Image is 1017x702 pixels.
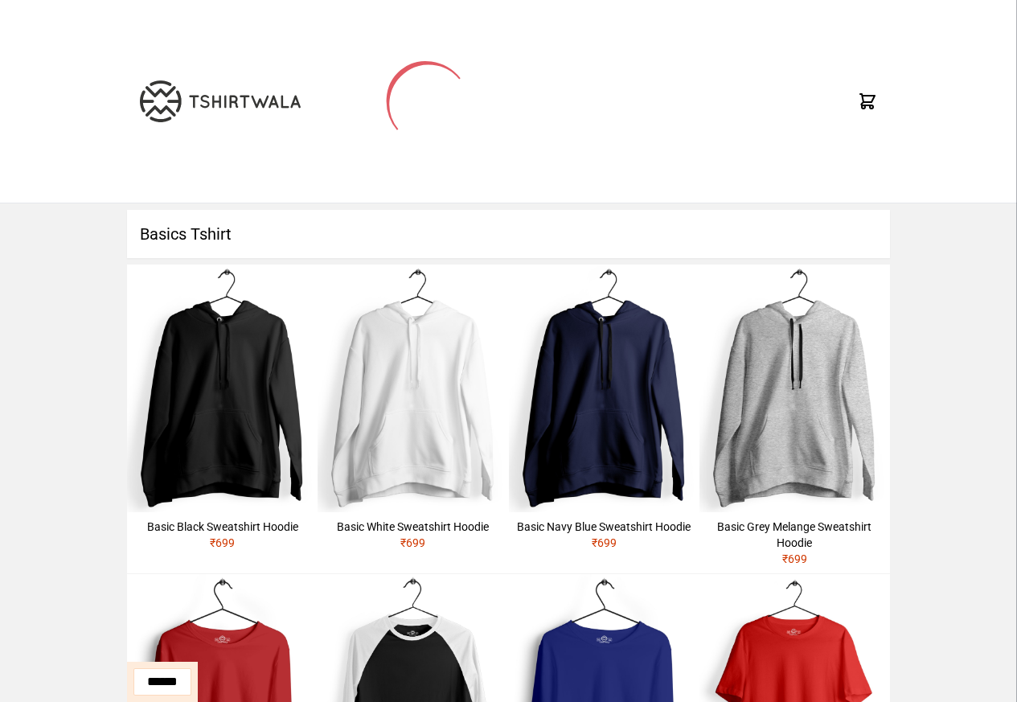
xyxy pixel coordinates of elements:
a: Basic Navy Blue Sweatshirt Hoodie₹699 [509,265,699,557]
h1: Basics Tshirt [127,210,890,258]
img: hoodie-male-grey-melange-1.jpg [699,265,890,512]
div: Basic Grey Melange Sweatshirt Hoodie [706,519,884,551]
span: ₹ 699 [592,536,617,549]
img: hoodie-male-navy-blue-1.jpg [509,265,699,512]
div: Basic White Sweatshirt Hoodie [324,519,502,535]
a: Basic Black Sweatshirt Hoodie₹699 [127,265,318,557]
a: Basic White Sweatshirt Hoodie₹699 [318,265,508,557]
div: Basic Navy Blue Sweatshirt Hoodie [515,519,693,535]
a: Basic Grey Melange Sweatshirt Hoodie₹699 [699,265,890,573]
div: Basic Black Sweatshirt Hoodie [133,519,311,535]
span: ₹ 699 [210,536,235,549]
img: hoodie-male-white-1.jpg [318,265,508,512]
span: ₹ 699 [782,552,807,565]
img: TW-LOGO-400-104.png [140,80,301,122]
span: ₹ 699 [400,536,425,549]
img: hoodie-male-black-1.jpg [127,265,318,512]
